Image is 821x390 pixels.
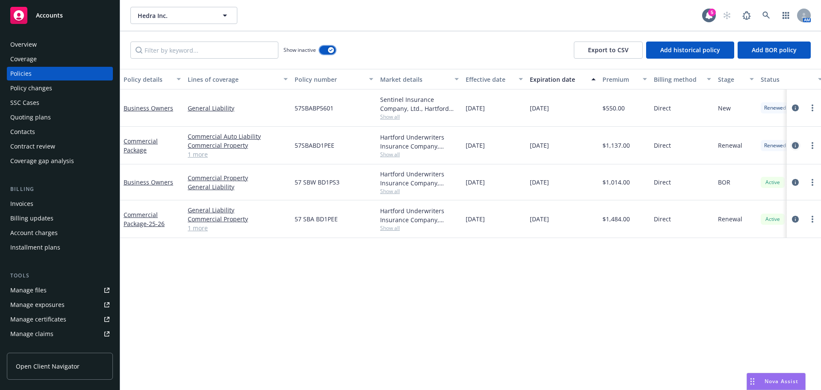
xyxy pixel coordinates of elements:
a: Overview [7,38,113,51]
span: 57 SBW BD1PS3 [295,178,340,187]
span: [DATE] [466,104,485,113]
div: Billing [7,185,113,194]
div: Contacts [10,125,35,139]
div: Effective date [466,75,514,84]
button: Expiration date [526,69,599,89]
span: BOR [718,178,730,187]
a: General Liability [188,104,288,113]
div: Manage claims [10,327,53,341]
a: circleInformation [790,177,800,188]
div: Lines of coverage [188,75,278,84]
div: Drag to move [747,373,758,390]
div: Coverage gap analysis [10,154,74,168]
div: Policy number [295,75,364,84]
span: $1,014.00 [602,178,630,187]
a: Manage files [7,283,113,297]
a: Search [758,7,775,24]
a: Commercial Auto Liability [188,132,288,141]
div: Hartford Underwriters Insurance Company, Hartford Insurance Group [380,206,459,224]
span: Nova Assist [765,378,798,385]
div: Premium [602,75,638,84]
a: Contract review [7,140,113,153]
span: [DATE] [530,178,549,187]
a: Accounts [7,3,113,27]
a: Coverage gap analysis [7,154,113,168]
div: Market details [380,75,449,84]
a: more [807,214,818,224]
button: Export to CSV [574,42,643,59]
a: more [807,140,818,151]
span: $1,484.00 [602,214,630,223]
button: Policy number [291,69,377,89]
span: Export to CSV [588,46,629,54]
span: Add historical policy [660,46,720,54]
a: circleInformation [790,214,800,224]
span: Direct [654,214,671,223]
div: Tools [7,271,113,280]
span: Add BOR policy [752,46,797,54]
div: Contract review [10,140,55,153]
a: Invoices [7,197,113,211]
button: Policy details [120,69,184,89]
div: Billing method [654,75,702,84]
a: Start snowing [718,7,735,24]
span: [DATE] [466,141,485,150]
span: Show all [380,224,459,232]
span: Renewal [718,214,742,223]
span: Direct [654,104,671,113]
a: circleInformation [790,140,800,151]
span: Open Client Navigator [16,362,80,371]
a: circleInformation [790,103,800,113]
a: Commercial Package [124,211,165,228]
a: Commercial Property [188,214,288,223]
button: Lines of coverage [184,69,291,89]
a: Manage claims [7,327,113,341]
button: Effective date [462,69,526,89]
span: Renewal [718,141,742,150]
span: - 25-26 [147,220,165,228]
div: Expiration date [530,75,586,84]
span: Hedra Inc. [138,11,212,20]
a: Commercial Property [188,141,288,150]
span: 57 SBA BD1PEE [295,214,338,223]
button: Market details [377,69,462,89]
button: Add historical policy [646,42,734,59]
a: 1 more [188,223,288,232]
button: Billing method [650,69,715,89]
div: Hartford Underwriters Insurance Company, Hartford Insurance Group [380,170,459,188]
div: Sentinel Insurance Company, Ltd., Hartford Insurance Group [380,95,459,113]
button: Nova Assist [747,373,806,390]
a: Business Owners [124,104,173,112]
span: Show all [380,151,459,158]
a: Installment plans [7,241,113,254]
div: Stage [718,75,744,84]
div: Hartford Underwriters Insurance Company, Hartford Insurance Group [380,133,459,151]
span: 57SBABD1PEE [295,141,334,150]
button: Add BOR policy [738,42,811,59]
div: Manage files [10,283,47,297]
input: Filter by keyword... [130,42,278,59]
a: Manage exposures [7,298,113,312]
span: Renewed [764,104,786,112]
a: Commercial Package [124,137,158,154]
div: Quoting plans [10,110,51,124]
a: 1 more [188,150,288,159]
span: Show inactive [284,46,316,54]
div: Installment plans [10,241,60,254]
div: Invoices [10,197,33,211]
div: Billing updates [10,211,53,225]
a: General Liability [188,182,288,191]
span: 57SBABP5601 [295,104,334,113]
button: Stage [715,69,757,89]
a: Manage BORs [7,342,113,355]
div: Account charges [10,226,58,240]
a: General Liability [188,205,288,214]
span: [DATE] [530,141,549,150]
a: Coverage [7,52,113,66]
span: Accounts [36,12,63,19]
div: Policies [10,67,32,80]
div: 5 [708,9,716,16]
a: Billing updates [7,211,113,225]
span: [DATE] [530,104,549,113]
span: New [718,104,731,113]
